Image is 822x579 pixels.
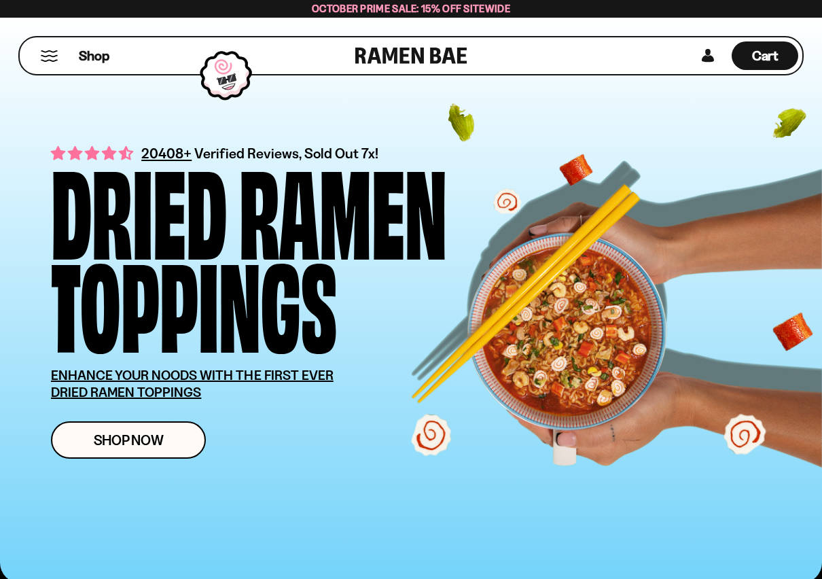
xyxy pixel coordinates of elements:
[732,37,798,74] div: Cart
[79,41,109,70] a: Shop
[40,50,58,62] button: Mobile Menu Trigger
[239,160,447,253] div: Ramen
[312,2,510,15] span: October Prime Sale: 15% off Sitewide
[51,367,334,400] u: ENHANCE YOUR NOODS WITH THE FIRST EVER DRIED RAMEN TOPPINGS
[94,433,164,447] span: Shop Now
[752,48,779,64] span: Cart
[51,253,337,347] div: Toppings
[51,421,206,459] a: Shop Now
[51,160,227,253] div: Dried
[79,47,109,65] span: Shop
